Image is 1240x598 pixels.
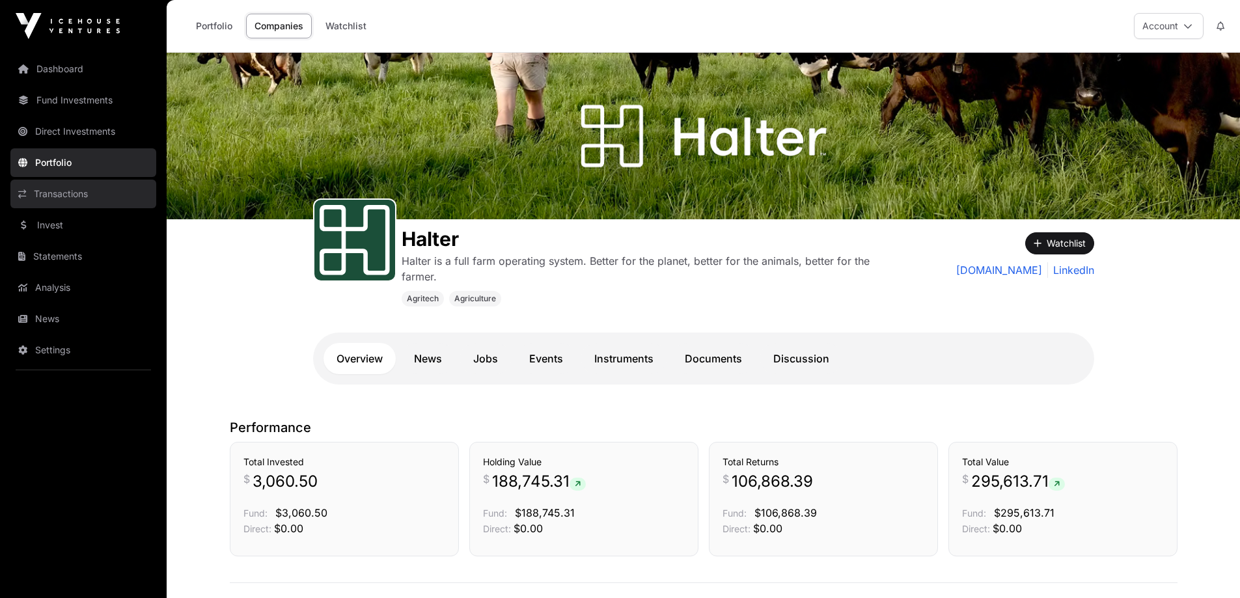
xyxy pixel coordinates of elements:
[10,211,156,239] a: Invest
[483,508,507,519] span: Fund:
[962,455,1164,469] h3: Total Value
[1025,232,1094,254] button: Watchlist
[317,14,375,38] a: Watchlist
[324,343,1084,374] nav: Tabs
[402,253,899,284] p: Halter is a full farm operating system. Better for the planet, better for the animals, better for...
[274,522,303,535] span: $0.00
[994,506,1054,519] span: $295,613.71
[723,523,751,534] span: Direct:
[962,523,990,534] span: Direct:
[460,343,511,374] a: Jobs
[10,242,156,271] a: Statements
[760,343,842,374] a: Discussion
[1047,262,1094,278] a: LinkedIn
[402,227,899,251] h1: Halter
[320,205,390,275] img: Halter-Favicon.svg
[16,13,120,39] img: Icehouse Ventures Logo
[732,471,813,492] span: 106,868.39
[401,343,455,374] a: News
[10,117,156,146] a: Direct Investments
[10,180,156,208] a: Transactions
[754,506,817,519] span: $106,868.39
[243,455,445,469] h3: Total Invested
[243,471,250,487] span: $
[723,508,747,519] span: Fund:
[275,506,327,519] span: $3,060.50
[230,418,1178,437] p: Performance
[187,14,241,38] a: Portfolio
[962,471,969,487] span: $
[483,523,511,534] span: Direct:
[581,343,667,374] a: Instruments
[492,471,586,492] span: 188,745.31
[167,53,1240,219] img: Halter
[10,305,156,333] a: News
[723,471,729,487] span: $
[483,471,489,487] span: $
[246,14,312,38] a: Companies
[10,273,156,302] a: Analysis
[753,522,782,535] span: $0.00
[483,455,685,469] h3: Holding Value
[993,522,1022,535] span: $0.00
[1175,536,1240,598] iframe: Chat Widget
[10,55,156,83] a: Dashboard
[324,343,396,374] a: Overview
[962,508,986,519] span: Fund:
[10,148,156,177] a: Portfolio
[672,343,755,374] a: Documents
[723,455,924,469] h3: Total Returns
[1134,13,1204,39] button: Account
[10,336,156,364] a: Settings
[516,343,576,374] a: Events
[514,522,543,535] span: $0.00
[10,86,156,115] a: Fund Investments
[243,523,271,534] span: Direct:
[243,508,268,519] span: Fund:
[971,471,1065,492] span: 295,613.71
[515,506,575,519] span: $188,745.31
[454,293,496,304] span: Agriculture
[956,262,1042,278] a: [DOMAIN_NAME]
[253,471,318,492] span: 3,060.50
[407,293,439,304] span: Agritech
